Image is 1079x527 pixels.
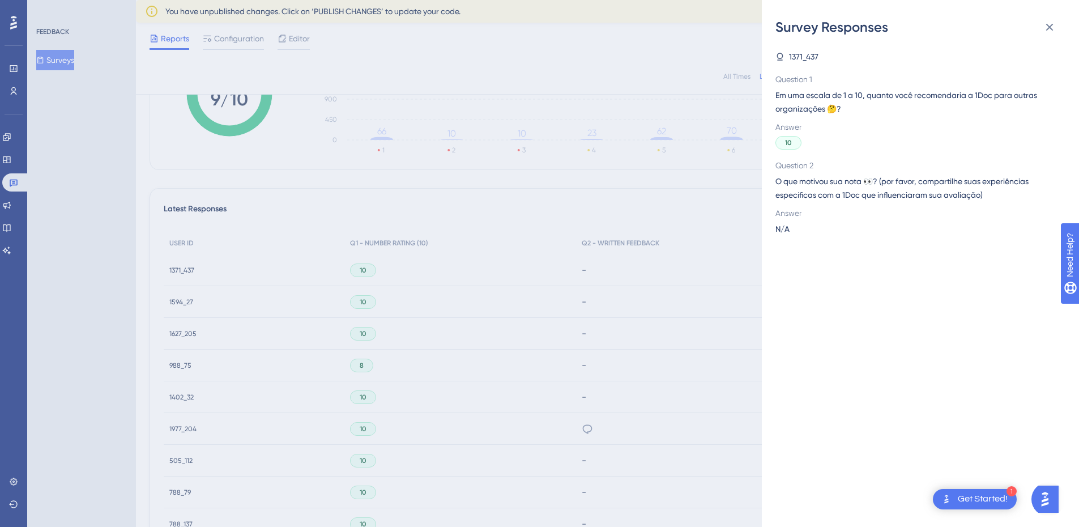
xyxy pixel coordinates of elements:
img: launcher-image-alternative-text [940,492,953,506]
div: Open Get Started! checklist, remaining modules: 1 [933,489,1017,509]
span: Need Help? [27,3,71,16]
span: Answer [775,120,1056,134]
div: Get Started! [958,493,1008,505]
div: Survey Responses [775,18,1065,36]
div: 1 [1007,486,1017,496]
span: Answer [775,206,1056,220]
span: O que motivou sua nota 👀? (por favor, compartilhe suas experiências específicas com a 1Doc que in... [775,175,1056,202]
span: Question 1 [775,73,1056,86]
span: N/A [775,222,790,236]
span: Em uma escala de 1 a 10, quanto você recomendaria a 1Doc para outras organizações 🤔? [775,88,1056,116]
span: 1371_437 [789,50,818,63]
span: 10 [785,138,792,147]
span: Question 2 [775,159,1056,172]
iframe: UserGuiding AI Assistant Launcher [1031,482,1065,516]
